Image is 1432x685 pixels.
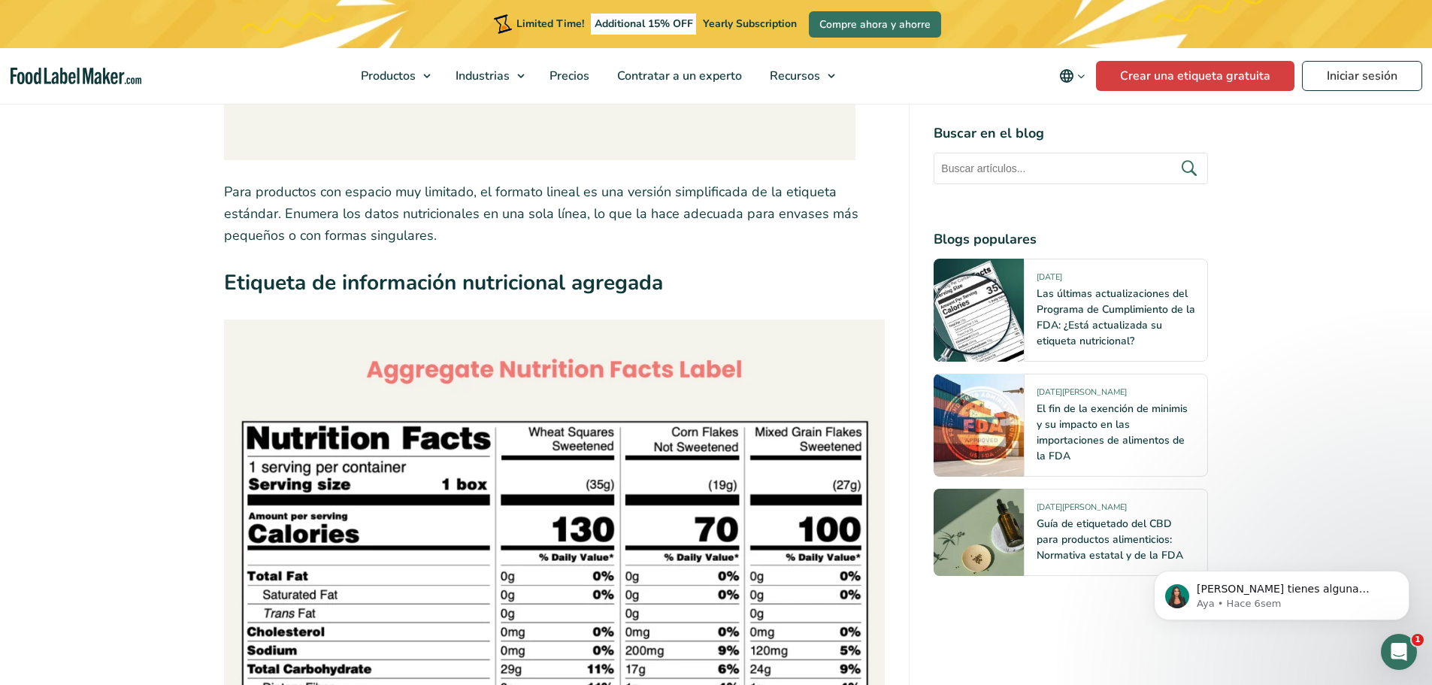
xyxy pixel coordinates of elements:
[1131,539,1432,644] iframe: Intercom notifications mensaje
[1037,502,1127,519] span: [DATE][PERSON_NAME]
[604,48,752,104] a: Contratar a un experto
[591,14,697,35] span: Additional 15% OFF
[356,68,417,84] span: Productos
[756,48,843,104] a: Recursos
[1381,634,1417,670] iframe: Intercom live chat
[1302,61,1422,91] a: Iniciar sesión
[347,48,438,104] a: Productos
[516,17,584,31] span: Limited Time!
[1096,61,1294,91] a: Crear una etiqueta gratuita
[1037,517,1183,562] a: Guía de etiquetado del CBD para productos alimenticios: Normativa estatal y de la FDA
[809,11,941,38] a: Compre ahora y ahorre
[613,68,743,84] span: Contratar a un experto
[934,123,1208,144] h4: Buscar en el blog
[442,48,532,104] a: Industrias
[1037,386,1127,404] span: [DATE][PERSON_NAME]
[703,17,797,31] span: Yearly Subscription
[224,268,663,297] strong: Etiqueta de información nutricional agregada
[536,48,600,104] a: Precios
[1049,61,1096,91] button: Change language
[765,68,822,84] span: Recursos
[1037,286,1195,348] a: Las últimas actualizaciones del Programa de Cumplimiento de la FDA: ¿Está actualizada su etiqueta...
[1037,271,1062,289] span: [DATE]
[545,68,591,84] span: Precios
[934,229,1208,250] h4: Blogs populares
[934,153,1208,184] input: Buscar artículos...
[1412,634,1424,646] span: 1
[224,181,886,246] p: Para productos con espacio muy limitado, el formato lineal es una versión simplificada de la etiq...
[11,68,141,85] a: Food Label Maker homepage
[1037,402,1188,463] a: El fin de la exención de minimis y su impacto en las importaciones de alimentos de la FDA
[451,68,511,84] span: Industrias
